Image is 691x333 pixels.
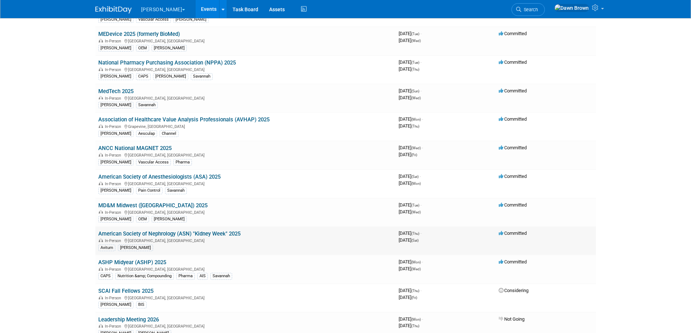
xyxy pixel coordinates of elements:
span: (Mon) [411,182,421,186]
span: - [422,116,423,122]
span: (Wed) [411,146,421,150]
div: [PERSON_NAME] [98,102,133,108]
span: [DATE] [399,295,417,300]
a: ASHP Midyear (ASHP) 2025 [98,259,166,266]
a: ANCC National MAGNET 2025 [98,145,172,151]
span: In-Person [105,210,123,215]
div: Savannah [165,187,187,194]
span: - [420,230,421,236]
img: In-Person Event [99,96,103,100]
span: Considering [499,288,528,293]
div: [GEOGRAPHIC_DATA], [GEOGRAPHIC_DATA] [98,38,393,43]
div: [PERSON_NAME] [152,45,187,51]
span: In-Person [105,153,123,158]
span: Committed [499,259,527,265]
span: (Wed) [411,210,421,214]
img: In-Person Event [99,296,103,299]
span: [DATE] [399,209,421,215]
div: Pain Control [136,187,163,194]
span: In-Person [105,238,123,243]
div: [PERSON_NAME] [153,73,188,80]
span: (Thu) [411,324,419,328]
span: [DATE] [399,202,421,208]
div: [PERSON_NAME] [98,73,133,80]
span: - [420,288,421,293]
span: - [420,202,421,208]
span: Committed [499,116,527,122]
span: [DATE] [399,38,421,43]
span: [DATE] [399,145,423,150]
span: (Fri) [411,296,417,300]
div: [PERSON_NAME] [98,16,133,23]
span: (Wed) [411,39,421,43]
div: Grapevine, [GEOGRAPHIC_DATA] [98,123,393,129]
img: In-Person Event [99,210,103,214]
span: [DATE] [399,230,421,236]
span: Search [521,7,538,12]
span: - [422,316,423,322]
span: [DATE] [399,59,421,65]
span: In-Person [105,182,123,186]
img: In-Person Event [99,67,103,71]
div: Vascular Access [136,16,171,23]
div: AIS [197,273,208,279]
div: Aesculap [136,130,157,137]
div: [GEOGRAPHIC_DATA], [GEOGRAPHIC_DATA] [98,237,393,243]
span: (Mon) [411,117,421,121]
span: Not Going [499,316,525,322]
div: Nutrition &amp; Compounding [115,273,174,279]
img: In-Person Event [99,124,103,128]
span: - [420,31,421,36]
span: [DATE] [399,237,419,243]
span: [DATE] [399,316,423,322]
span: (Tue) [411,32,419,36]
span: (Mon) [411,260,421,264]
div: [GEOGRAPHIC_DATA], [GEOGRAPHIC_DATA] [98,66,393,72]
div: Savannah [136,102,158,108]
span: (Sat) [411,175,419,179]
span: In-Person [105,67,123,72]
a: Search [511,3,545,16]
a: MedTech 2025 [98,88,133,95]
span: [DATE] [399,66,419,72]
span: (Thu) [411,289,419,293]
span: (Thu) [411,124,419,128]
span: [DATE] [399,116,423,122]
a: National Pharmacy Purchasing Association (NPPA) 2025 [98,59,236,66]
img: In-Person Event [99,39,103,42]
span: Committed [499,31,527,36]
img: In-Person Event [99,267,103,271]
div: Savannah [191,73,213,80]
span: (Fri) [411,153,417,157]
div: BIS [136,301,147,308]
div: Vascular Access [136,159,171,166]
div: [PERSON_NAME] [98,159,133,166]
div: [PERSON_NAME] [98,187,133,194]
span: Committed [499,145,527,150]
span: (Wed) [411,267,421,271]
span: (Sat) [411,238,419,242]
div: Pharma [176,273,195,279]
div: OEM [136,45,149,51]
div: [GEOGRAPHIC_DATA], [GEOGRAPHIC_DATA] [98,95,393,101]
span: [DATE] [399,288,421,293]
span: Committed [499,202,527,208]
span: [DATE] [399,180,421,186]
a: Leadership Meeting 2026 [98,316,159,323]
span: [DATE] [399,95,421,100]
div: [GEOGRAPHIC_DATA], [GEOGRAPHIC_DATA] [98,152,393,158]
span: Committed [499,174,527,179]
div: [GEOGRAPHIC_DATA], [GEOGRAPHIC_DATA] [98,266,393,272]
span: In-Person [105,267,123,272]
img: In-Person Event [99,153,103,157]
div: [PERSON_NAME] [98,45,133,51]
div: Channel [160,130,178,137]
div: Pharma [173,159,192,166]
a: American Society of Anesthesiologists (ASA) 2025 [98,174,221,180]
span: [DATE] [399,152,417,157]
div: Avitum [98,245,115,251]
span: [DATE] [399,174,421,179]
span: - [420,59,421,65]
div: [PERSON_NAME] [98,301,133,308]
span: In-Person [105,124,123,129]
